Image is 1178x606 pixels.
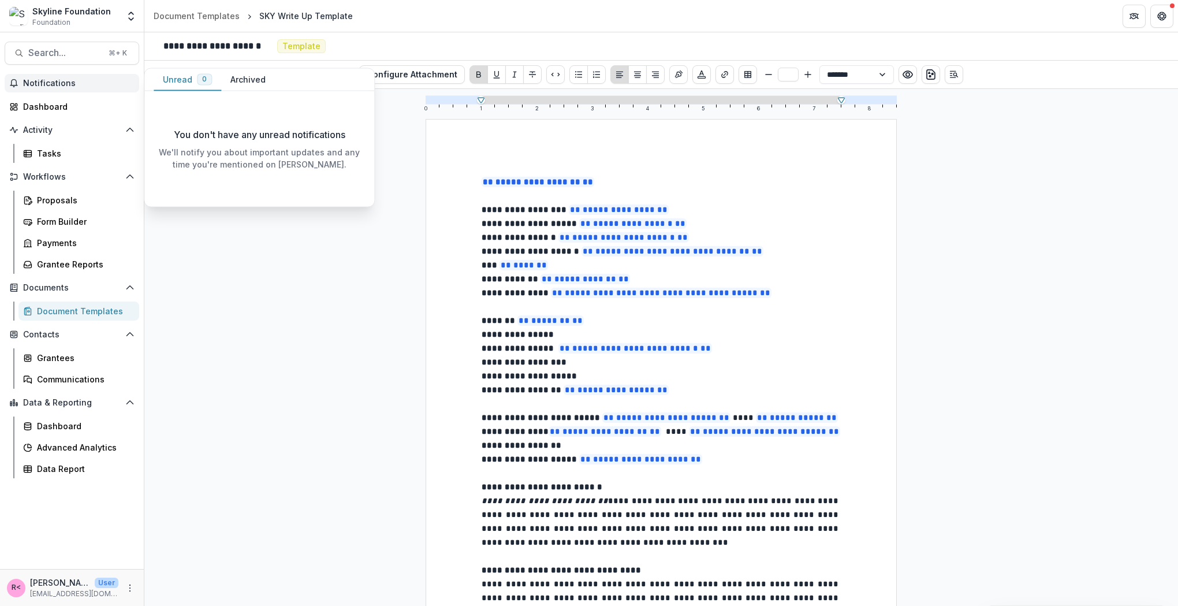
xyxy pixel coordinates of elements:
span: Workflows [23,172,121,182]
div: Skyline Foundation [32,5,111,17]
button: Align Center [628,65,647,84]
button: Strike [523,65,542,84]
span: Contacts [23,330,121,340]
button: Italicize [505,65,524,84]
button: Align Right [646,65,665,84]
div: Form Builder [37,215,130,228]
button: Bullet List [569,65,588,84]
div: Document Templates [37,305,130,317]
button: Open entity switcher [123,5,139,28]
p: [PERSON_NAME] <[PERSON_NAME][EMAIL_ADDRESS][DOMAIN_NAME]> [30,577,90,589]
div: Tasks [37,147,130,159]
button: Archived [221,69,275,91]
a: Grantee Reports [18,255,139,274]
div: Proposals [37,194,130,206]
a: Document Templates [149,8,244,24]
button: Partners [1123,5,1146,28]
button: Bigger [801,68,815,81]
span: Data & Reporting [23,398,121,408]
div: Dashboard [37,420,130,432]
p: We'll notify you about important updates and any time you're mentioned on [PERSON_NAME]. [154,146,365,170]
button: Ordered List [587,65,606,84]
a: Payments [18,233,139,252]
a: Form Builder [18,212,139,231]
button: More [123,581,137,595]
button: Open Data & Reporting [5,393,139,412]
button: Open Activity [5,121,139,139]
a: Grantees [18,348,139,367]
button: Open Documents [5,278,139,297]
button: Insert Table [739,65,757,84]
div: Dashboard [23,101,130,113]
div: Grantees [37,352,130,364]
a: Document Templates [18,302,139,321]
span: Activity [23,125,121,135]
span: Foundation [32,17,70,28]
button: download-word [922,65,940,84]
button: Open Editor Sidebar [945,65,963,84]
button: Code [546,65,565,84]
a: Tasks [18,144,139,163]
p: You don't have any unread notifications [174,128,345,142]
a: Dashboard [5,97,139,116]
button: Create link [715,65,734,84]
button: Get Help [1150,5,1173,28]
div: ⌘ + K [106,47,129,60]
button: Search... [5,42,139,65]
div: Grantee Reports [37,258,130,270]
button: Open Workflows [5,168,139,186]
span: Documents [23,283,121,293]
div: Payments [37,237,130,249]
a: Data Report [18,459,139,478]
nav: breadcrumb [149,8,357,24]
span: Notifications [23,79,135,88]
div: Communications [37,373,130,385]
div: Data Report [37,463,130,475]
button: Preview preview-doc.pdf [899,65,917,84]
div: Document Templates [154,10,240,22]
a: Advanced Analytics [18,438,139,457]
button: Unread [154,69,221,91]
span: 0 [202,75,207,83]
a: Proposals [18,191,139,210]
div: SKY Write Up Template [259,10,353,22]
button: Underline [487,65,506,84]
button: Smaller [762,68,776,81]
p: User [95,578,118,588]
button: Align Left [610,65,629,84]
a: Communications [18,370,139,389]
button: Insert Signature [669,65,688,84]
span: Template [282,42,320,51]
button: Notifications [5,74,139,92]
img: Skyline Foundation [9,7,28,25]
a: Dashboard [18,417,139,436]
button: Open Contacts [5,325,139,344]
button: Bold [469,65,488,84]
button: Configure Attachment [359,65,465,84]
button: Choose font color [692,65,711,84]
p: [EMAIL_ADDRESS][DOMAIN_NAME] [30,589,118,599]
div: Rose Brookhouse <rose@skylinefoundation.org> [12,584,21,592]
span: Search... [28,47,102,58]
div: Advanced Analytics [37,441,130,453]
